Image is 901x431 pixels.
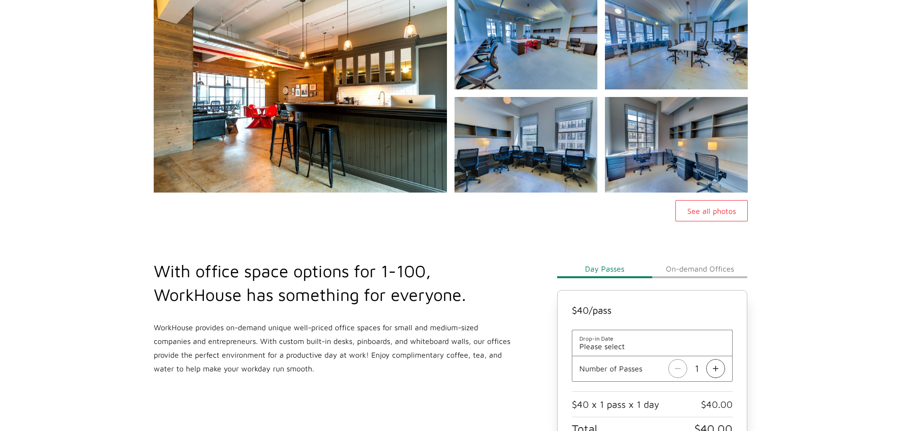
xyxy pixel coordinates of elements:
p: WorkHouse provides on-demand unique well-priced office spaces for small and medium-sized companie... [154,321,512,376]
h4: $ 40 /pass [572,305,733,316]
span: Drop-in Date [579,335,726,342]
button: Day Passes [557,259,652,278]
span: $40.00 [701,399,733,410]
img: Increase seat count [706,359,725,378]
p: Number of Passes [579,364,642,373]
img: Decrease seat count [668,359,687,378]
span: $40 x 1 pass x 1 day [572,399,659,410]
button: See all photos [675,200,748,221]
button: On-demand Offices [652,259,747,278]
span: 1 [687,359,706,378]
button: Drop-in DatePlease select [579,335,726,351]
span: Please select [579,342,726,351]
h2: With office space options for 1-100, WorkHouse has something for everyone. [154,259,512,307]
